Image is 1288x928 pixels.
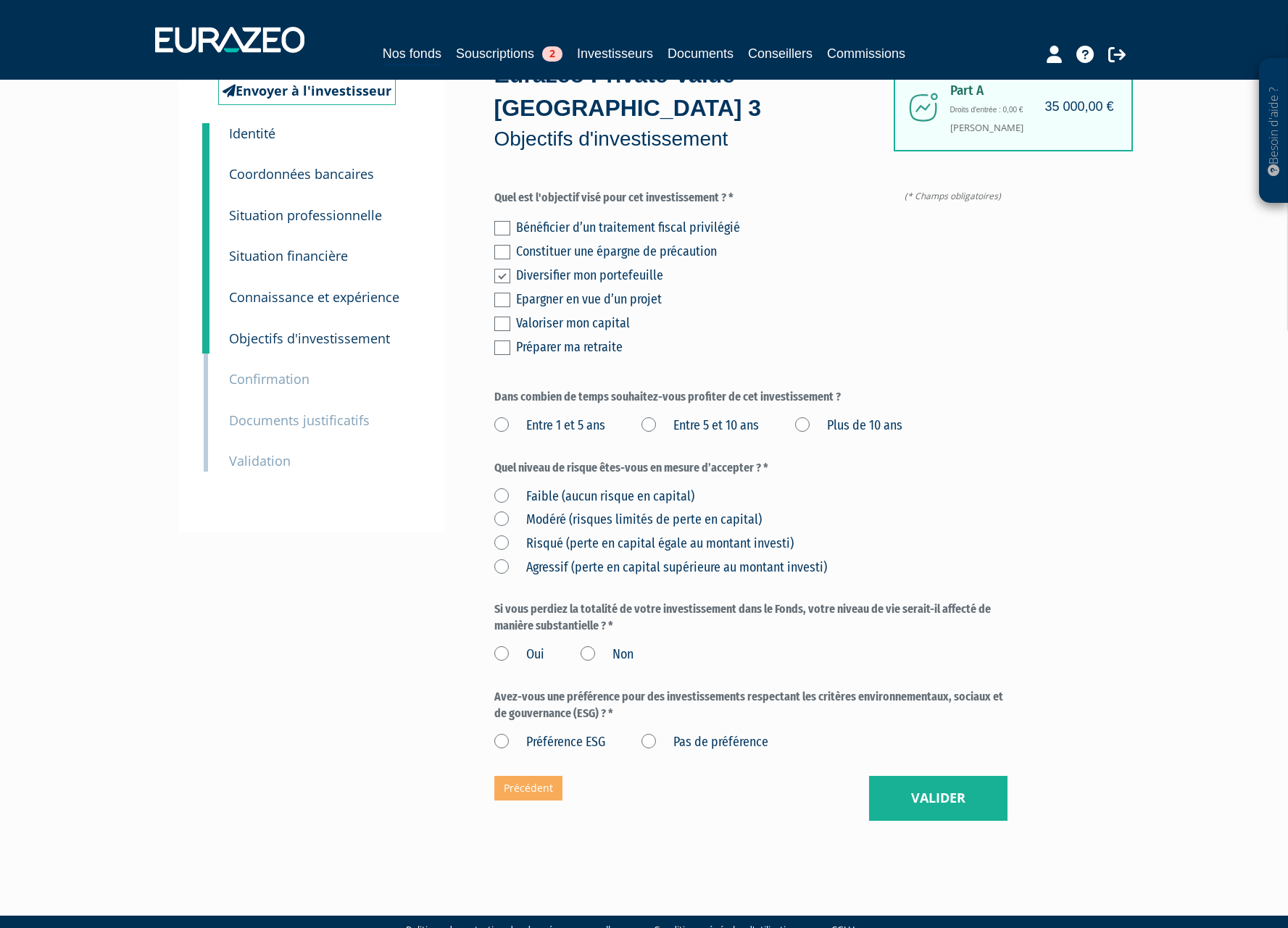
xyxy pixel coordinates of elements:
a: Commissions [827,43,905,64]
a: Conseillers [748,43,813,64]
label: Avez-vous une préférence pour des investissements respectant les critères environnementaux, socia... [494,689,1007,722]
a: Nos fonds [383,43,441,66]
a: 3 [202,185,209,230]
div: Valoriser mon capital [516,313,1007,333]
div: Bénéficier d’un traitement fiscal privilégié [516,217,1007,238]
label: Quel est l'objectif visé pour cet investissement ? * [494,190,1007,206]
small: Confirmation [229,370,309,388]
small: Identité [229,125,275,142]
a: 6 [202,309,209,354]
a: 1 [202,123,209,152]
a: Envoyer à l'investisseur [218,78,396,105]
small: Objectifs d'investissement [229,330,390,347]
label: Risqué (perte en capital égale au montant investi) [494,535,794,553]
small: Coordonnées bancaires [229,165,374,183]
label: Préférence ESG [494,733,605,752]
span: 2 [542,46,562,62]
p: Besoin d'aide ? [1266,66,1282,196]
label: Faible (aucun risque en capital) [494,488,694,506]
div: Préparer ma retraite [516,337,1007,357]
small: Situation professionnelle [229,206,382,224]
h6: Droits d'entrée : 0,00 € [950,106,1110,114]
label: Agressif (perte en capital supérieure au montant investi) [494,559,827,577]
div: Constituer une épargne de précaution [516,241,1007,262]
div: Eurazeo Private Value [GEOGRAPHIC_DATA] 3 [494,59,893,154]
img: 1732889491-logotype_eurazeo_blanc_rvb.png [155,27,304,53]
div: Diversifier mon portefeuille [516,265,1007,285]
small: Validation [229,452,291,469]
div: Epargner en vue d’un projet [516,289,1007,309]
label: Dans combien de temps souhaitez-vous profiter de cet investissement ? [494,389,1007,406]
a: Investisseurs [577,43,653,64]
a: Documents [668,43,734,64]
p: Objectifs d'investissement [494,125,893,154]
label: Entre 5 et 10 ans [641,417,759,435]
a: Précédent [494,776,562,800]
label: Pas de préférence [641,733,768,752]
label: Plus de 10 ans [795,417,902,435]
small: Documents justificatifs [229,411,370,429]
label: Non [581,645,633,664]
label: Entre 1 et 5 ans [494,417,605,435]
small: Situation financière [229,247,348,264]
h4: 35 000,00 € [1044,100,1113,114]
label: Modéré (risques limités de perte en capital) [494,511,762,530]
div: [PERSON_NAME] [894,62,1133,151]
a: 4 [202,226,209,271]
a: Souscriptions2 [456,43,562,64]
a: 2 [202,144,209,189]
small: Connaissance et expérience [229,288,399,306]
label: Oui [494,645,544,664]
button: Valider [869,776,1007,821]
span: Part A [950,83,1110,99]
label: Si vous perdiez la totalité de votre investissement dans le Fonds, votre niveau de vie serait-il ... [494,601,1007,635]
a: 5 [202,267,209,312]
label: Quel niveau de risque êtes-vous en mesure d’accepter ? * [494,460,1007,477]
